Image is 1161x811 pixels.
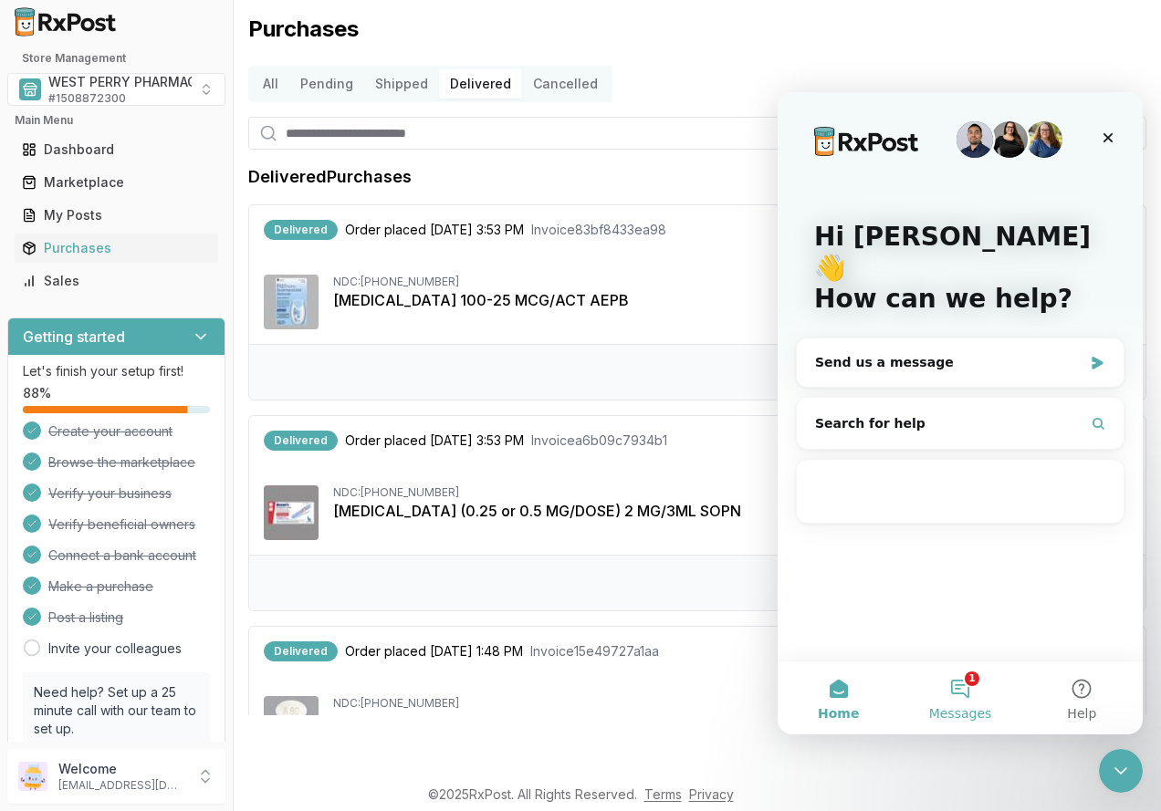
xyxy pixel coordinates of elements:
a: Marketplace [15,166,218,199]
span: Create your account [48,422,173,441]
p: [EMAIL_ADDRESS][DOMAIN_NAME] [58,778,185,793]
div: Delivered [264,431,338,451]
div: NDC: [PHONE_NUMBER] [333,696,1131,711]
div: Qulipta 60 MG TABS [333,711,1131,733]
span: Order placed [DATE] 3:53 PM [345,221,524,239]
div: [MEDICAL_DATA] 100-25 MCG/ACT AEPB [333,289,1131,311]
div: NDC: [PHONE_NUMBER] [333,275,1131,289]
a: Invite your colleagues [48,639,182,658]
div: My Posts [22,206,211,224]
p: Welcome [58,760,185,778]
button: Sales [7,266,225,296]
div: Purchases [22,239,211,257]
div: NDC: [PHONE_NUMBER] [333,485,1131,500]
button: Cancelled [522,69,609,99]
span: 88 % [23,384,51,402]
a: Terms [644,786,682,802]
span: Verify your business [48,484,172,503]
span: Verify beneficial owners [48,515,195,534]
div: Marketplace [22,173,211,192]
span: Browse the marketplace [48,453,195,472]
div: Delivered [264,220,338,240]
span: Invoice 83bf8433ea98 [531,221,666,239]
div: Dashboard [22,140,211,159]
button: Purchases [7,234,225,263]
img: Qulipta 60 MG TABS [264,696,319,751]
img: Breo Ellipta 100-25 MCG/ACT AEPB [264,275,319,329]
h2: Main Menu [15,113,218,128]
span: WEST PERRY PHARMACY INC [48,73,232,91]
h1: Purchases [248,15,1146,44]
div: [MEDICAL_DATA] (0.25 or 0.5 MG/DOSE) 2 MG/3ML SOPN [333,500,1131,522]
h2: Store Management [7,51,225,66]
h1: Delivered Purchases [248,164,412,190]
button: Delivered [439,69,522,99]
iframe: Intercom live chat [1099,749,1143,793]
span: # 1508872300 [48,91,126,106]
span: Order placed [DATE] 1:48 PM [345,642,523,660]
a: Privacy [689,786,734,802]
img: Ozempic (0.25 or 0.5 MG/DOSE) 2 MG/3ML SOPN [264,485,319,540]
a: Purchases [15,232,218,265]
p: Need help? Set up a 25 minute call with our team to set up. [34,683,199,738]
a: My Posts [15,199,218,232]
div: Sales [22,272,211,290]
button: Dashboard [7,135,225,164]
a: Sales [15,265,218,297]
div: Delivered [264,641,338,661]
button: Pending [289,69,364,99]
h3: Getting started [23,326,125,348]
button: Shipped [364,69,439,99]
a: Dashboard [15,133,218,166]
button: Select a view [7,73,225,106]
button: All [252,69,289,99]
img: User avatar [18,762,47,791]
span: Invoice 15e49727a1aa [530,642,659,660]
iframe: Intercom live chat [778,92,1143,734]
span: Post a listing [48,608,123,627]
span: Connect a bank account [48,546,196,565]
p: Let's finish your setup first! [23,362,210,380]
span: Invoice a6b09c7934b1 [531,431,667,450]
img: RxPost Logo [7,7,124,36]
button: Marketplace [7,168,225,197]
button: My Posts [7,201,225,230]
a: Book a call [34,739,104,754]
span: Make a purchase [48,577,153,596]
span: Order placed [DATE] 3:53 PM [345,431,524,450]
